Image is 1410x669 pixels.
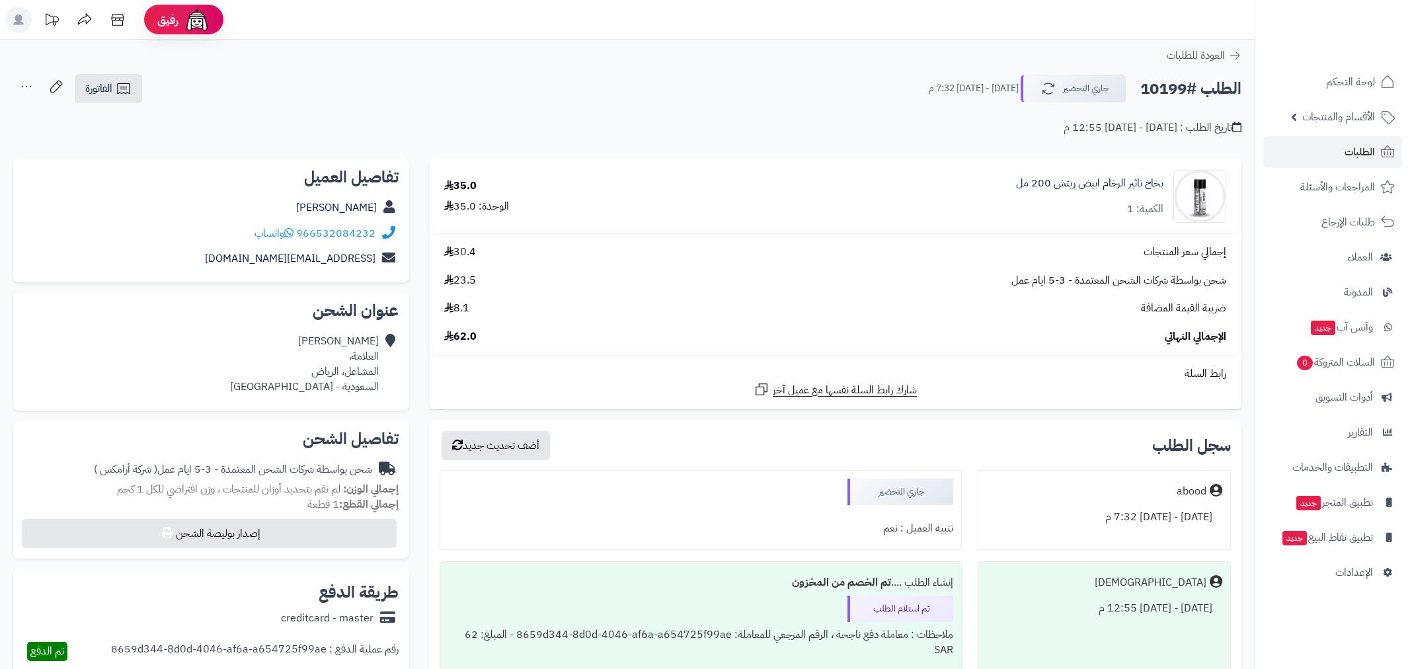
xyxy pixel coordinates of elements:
span: جديد [1282,531,1307,545]
a: تطبيق نقاط البيعجديد [1263,522,1402,553]
h2: طريقة الدفع [319,584,399,600]
a: الفاتورة [75,74,142,103]
a: أدوات التسويق [1263,381,1402,413]
span: ضريبة القيمة المضافة [1141,301,1226,316]
button: جاري التحضير [1021,75,1126,102]
div: 35.0 [444,178,477,194]
small: [DATE] - [DATE] 7:32 م [929,82,1019,95]
div: [PERSON_NAME] العلامة، المشاعل، الرياض السعودية - [GEOGRAPHIC_DATA] [230,334,379,394]
a: المراجعات والأسئلة [1263,171,1402,203]
div: تاريخ الطلب : [DATE] - [DATE] 12:55 م [1064,120,1241,136]
div: الوحدة: 35.0 [444,199,509,214]
small: 1 قطعة [307,496,399,512]
a: [PERSON_NAME] [296,200,377,216]
a: 966532084232 [296,225,375,241]
span: التطبيقات والخدمات [1292,458,1373,477]
span: 0 [1297,356,1313,371]
span: شحن بواسطة شركات الشحن المعتمدة - 3-5 ايام عمل [1011,273,1226,288]
span: السلات المتروكة [1296,353,1375,372]
h2: الطلب #10199 [1140,75,1241,102]
a: بخاخ تاثير الرخام ابيض ريتش 200 مل [1016,176,1163,191]
span: شارك رابط السلة نفسها مع عميل آخر [773,383,917,398]
a: العودة للطلبات [1167,48,1241,63]
img: logo-2.png [1320,30,1397,58]
span: رفيق [157,12,178,28]
img: 1702803363-sprey-mermer-efekti-200-cc-beyaz-3103-1000x1000h-90x90.jpg [1174,170,1226,223]
a: المدونة [1263,276,1402,308]
a: التطبيقات والخدمات [1263,452,1402,483]
div: ملاحظات : معاملة دفع ناجحة ، الرقم المرجعي للمعاملة: 8659d344-8d0d-4046-af6a-a654725f99ae - المبل... [448,622,953,663]
span: لوحة التحكم [1326,73,1375,91]
div: abood [1177,484,1206,499]
div: الكمية: 1 [1127,202,1163,217]
span: جديد [1311,321,1335,335]
div: creditcard - master [281,611,373,626]
span: الفاتورة [85,81,112,97]
a: واتساب [255,225,294,241]
div: رابط السلة [434,366,1236,381]
div: تنبيه العميل : نعم [448,516,953,541]
span: التقارير [1348,423,1373,442]
span: الإعدادات [1335,563,1373,582]
a: [EMAIL_ADDRESS][DOMAIN_NAME] [205,251,375,266]
span: أدوات التسويق [1315,388,1373,407]
strong: إجمالي الوزن: [343,481,399,497]
div: جاري التحضير [847,479,953,505]
span: 62.0 [444,329,477,344]
span: وآتس آب [1310,318,1373,336]
a: طلبات الإرجاع [1263,206,1402,238]
span: تطبيق نقاط البيع [1281,528,1373,547]
h2: تفاصيل العميل [24,169,399,185]
button: أضف تحديث جديد [442,431,550,460]
div: تم استلام الطلب [847,596,953,622]
span: المدونة [1344,283,1373,301]
h2: تفاصيل الشحن [24,431,399,447]
span: لم تقم بتحديد أوزان للمنتجات ، وزن افتراضي للكل 1 كجم [117,481,340,497]
img: ai-face.png [184,7,210,33]
a: التقارير [1263,416,1402,448]
a: لوحة التحكم [1263,66,1402,98]
span: 30.4 [444,245,476,260]
div: إنشاء الطلب .... [448,570,953,596]
span: العودة للطلبات [1167,48,1225,63]
span: المراجعات والأسئلة [1300,178,1375,196]
strong: إجمالي القطع: [339,496,399,512]
span: طلبات الإرجاع [1321,213,1375,231]
a: شارك رابط السلة نفسها مع عميل آخر [754,381,917,398]
span: جديد [1296,496,1321,510]
h2: عنوان الشحن [24,303,399,319]
span: تم الدفع [30,643,64,659]
span: تطبيق المتجر [1295,493,1373,512]
div: شحن بواسطة شركات الشحن المعتمدة - 3-5 ايام عمل [94,462,372,477]
a: السلات المتروكة0 [1263,346,1402,378]
div: [DATE] - [DATE] 7:32 م [986,504,1222,530]
a: وآتس آبجديد [1263,311,1402,343]
h3: سجل الطلب [1152,438,1231,453]
span: الطلبات [1345,143,1375,161]
span: 8.1 [444,301,469,316]
a: الإعدادات [1263,557,1402,588]
a: العملاء [1263,241,1402,273]
span: العملاء [1347,248,1373,266]
a: تطبيق المتجرجديد [1263,487,1402,518]
span: إجمالي سعر المنتجات [1144,245,1226,260]
span: ( شركة أرامكس ) [94,461,157,477]
span: 23.5 [444,273,476,288]
span: الأقسام والمنتجات [1302,108,1375,126]
div: رقم عملية الدفع : 8659d344-8d0d-4046-af6a-a654725f99ae [111,642,399,661]
span: الإجمالي النهائي [1165,329,1226,344]
div: [DEMOGRAPHIC_DATA] [1095,575,1206,590]
a: الطلبات [1263,136,1402,168]
button: إصدار بوليصة الشحن [22,519,397,548]
div: [DATE] - [DATE] 12:55 م [986,596,1222,621]
a: تحديثات المنصة [35,7,68,36]
b: تم الخصم من المخزون [792,574,891,590]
